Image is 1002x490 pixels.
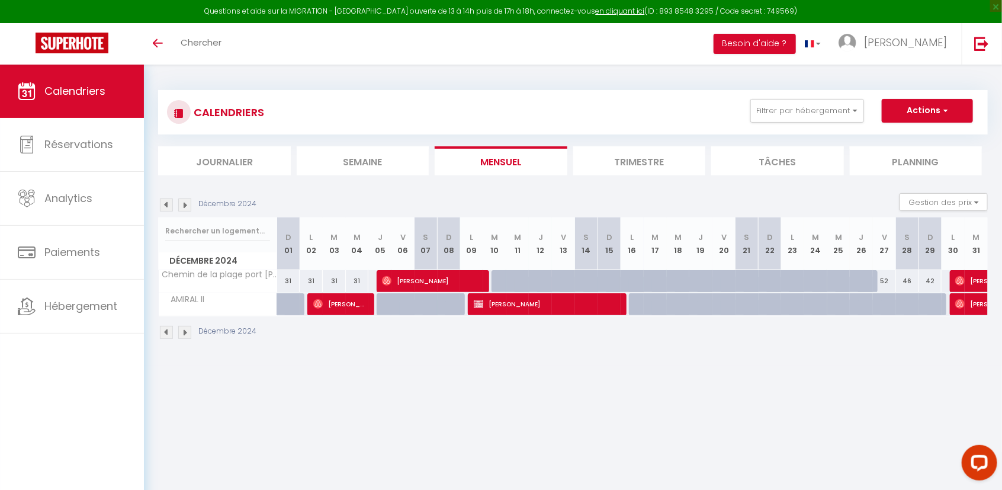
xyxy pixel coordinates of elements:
span: Chercher [181,36,221,49]
abbr: M [354,232,361,243]
div: 46 [896,270,919,292]
abbr: D [606,232,612,243]
abbr: D [927,232,933,243]
a: Chercher [172,23,230,65]
th: 06 [391,217,415,270]
th: 12 [529,217,552,270]
abbr: J [859,232,864,243]
th: 26 [850,217,873,270]
abbr: L [631,232,634,243]
th: 17 [644,217,667,270]
abbr: L [310,232,313,243]
div: 31 [323,270,346,292]
abbr: M [675,232,682,243]
abbr: V [721,232,727,243]
th: 29 [919,217,942,270]
span: AMIRAL II [160,293,208,306]
abbr: L [952,232,955,243]
th: 21 [736,217,759,270]
th: 08 [438,217,461,270]
button: Besoin d'aide ? [714,34,796,54]
th: 05 [368,217,391,270]
abbr: J [699,232,704,243]
th: 16 [621,217,644,270]
th: 20 [712,217,736,270]
abbr: M [330,232,338,243]
th: 11 [506,217,529,270]
li: Journalier [158,146,291,175]
abbr: M [835,232,842,243]
span: Analytics [44,191,92,206]
abbr: M [514,232,521,243]
button: Filtrer par hébergement [750,99,864,123]
th: 02 [300,217,323,270]
abbr: V [561,232,566,243]
th: 31 [965,217,988,270]
th: 09 [460,217,483,270]
span: [PERSON_NAME] [474,293,620,315]
span: [PERSON_NAME] [382,270,482,292]
img: Super Booking [36,33,108,53]
input: Rechercher un logement... [165,220,270,242]
img: logout [974,36,989,51]
abbr: M [812,232,819,243]
span: Chemin de la plage port [PERSON_NAME] [160,270,279,279]
span: Décembre 2024 [159,252,277,270]
abbr: S [744,232,750,243]
abbr: V [400,232,406,243]
a: en cliquant ici [596,6,645,16]
span: [PERSON_NAME] [864,35,947,50]
th: 13 [552,217,575,270]
th: 27 [873,217,896,270]
li: Mensuel [435,146,567,175]
span: Hébergement [44,299,117,313]
div: 52 [873,270,896,292]
th: 30 [942,217,965,270]
div: 31 [300,270,323,292]
abbr: D [767,232,773,243]
div: 31 [346,270,369,292]
th: 04 [346,217,369,270]
span: Paiements [44,245,100,260]
li: Tâches [711,146,844,175]
abbr: M [973,232,980,243]
li: Semaine [297,146,429,175]
p: Décembre 2024 [198,326,256,337]
th: 23 [781,217,804,270]
th: 18 [667,217,690,270]
a: ... [PERSON_NAME] [830,23,962,65]
th: 19 [689,217,712,270]
li: Planning [850,146,982,175]
th: 01 [277,217,300,270]
th: 24 [804,217,827,270]
abbr: S [905,232,910,243]
button: Actions [882,99,973,123]
abbr: D [285,232,291,243]
th: 25 [827,217,850,270]
th: 03 [323,217,346,270]
th: 14 [575,217,598,270]
th: 07 [415,217,438,270]
abbr: D [446,232,452,243]
th: 10 [483,217,506,270]
div: 31 [277,270,300,292]
abbr: M [491,232,498,243]
abbr: S [584,232,589,243]
img: ... [839,34,856,52]
button: Gestion des prix [900,193,988,211]
abbr: S [423,232,429,243]
abbr: M [651,232,659,243]
span: Réservations [44,137,113,152]
abbr: L [791,232,795,243]
abbr: L [470,232,474,243]
th: 15 [598,217,621,270]
abbr: J [378,232,383,243]
abbr: V [882,232,887,243]
div: 42 [919,270,942,292]
abbr: J [538,232,543,243]
p: Décembre 2024 [198,198,256,210]
iframe: LiveChat chat widget [952,440,1002,490]
th: 28 [896,217,919,270]
span: [PERSON_NAME] [313,293,367,315]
